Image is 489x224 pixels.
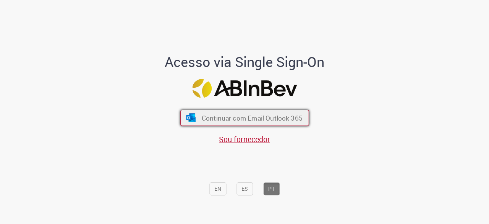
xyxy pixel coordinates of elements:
span: Continuar com Email Outlook 365 [201,114,302,123]
button: ES [236,183,253,196]
button: PT [263,183,280,196]
a: Sou fornecedor [219,134,270,144]
img: ícone Azure/Microsoft 360 [185,114,196,122]
button: ícone Azure/Microsoft 360 Continuar com Email Outlook 365 [180,110,309,126]
h1: Acesso via Single Sign-On [139,55,351,70]
button: EN [209,183,226,196]
img: Logo ABInBev [192,79,297,98]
